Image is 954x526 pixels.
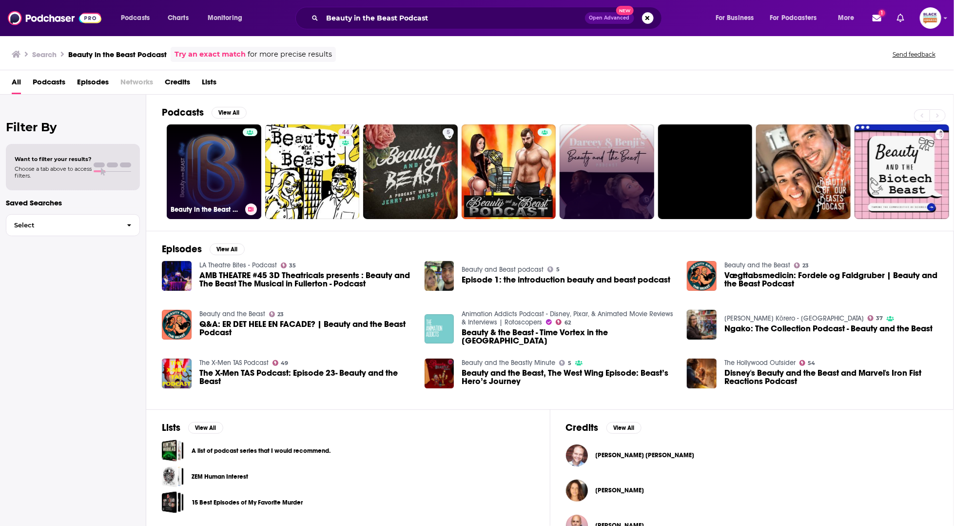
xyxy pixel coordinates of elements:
a: Beauty and Beast podcast [462,265,544,274]
span: Podcasts [121,11,150,25]
a: James Alan May [596,451,695,459]
a: Ngako: The Collection Podcast - Beauty and the Beast [724,324,933,333]
button: James Alan MayJames Alan May [566,440,938,471]
a: 15 Best Episodes of My Favorite Murder [162,491,184,513]
span: [PERSON_NAME] [596,486,644,494]
h3: Beauty in the Beast Podcast [171,205,241,214]
img: Vægttabsmedicin: Fordele og Faldgruber | Beauty and the Beast Podcast [687,261,717,291]
a: 44 [338,128,353,136]
a: 37 [868,315,883,321]
a: 54 [799,360,816,366]
span: AMB THEATRE #45 3D Theatricals presents : Beauty and The Beast The Musical in Fullerton - Podcast [199,271,413,288]
span: Monitoring [208,11,242,25]
span: 5 [447,128,450,138]
span: Want to filter your results? [15,156,92,162]
span: Podcasts [33,74,65,94]
button: open menu [831,10,867,26]
p: Saved Searches [6,198,140,207]
a: Beauty and the Beast [724,261,790,269]
a: The X-Men TAS Podcast: Episode 23- Beauty and the Beast [199,369,413,385]
span: All [12,74,21,94]
a: The X-Men TAS Podcast [199,359,269,367]
button: Select [6,214,140,236]
button: open menu [201,10,255,26]
img: Beauty & the Beast - Time Vortex in the West Wing [425,314,454,344]
a: 49 [273,360,289,366]
button: View All [210,243,245,255]
a: 15 Best Episodes of My Favorite Murder [192,497,303,508]
span: 62 [565,321,571,325]
span: For Podcasters [770,11,817,25]
img: Q&A: ER DET HELE EN FACADE? | Beauty and the Beast Podcast [162,310,192,340]
button: open menu [709,10,766,26]
a: A list of podcast series that I would recommend. [162,440,184,462]
img: AMB THEATRE #45 3D Theatricals presents : Beauty and The Beast The Musical in Fullerton - Podcast [162,261,192,291]
a: 44 [265,124,360,219]
a: Lists [202,74,216,94]
span: Beauty & the Beast - Time Vortex in the [GEOGRAPHIC_DATA] [462,328,675,345]
button: Send feedback [890,50,938,59]
button: View All [212,107,247,119]
a: Vægttabsmedicin: Fordele og Faldgruber | Beauty and the Beast Podcast [724,271,938,288]
a: EpisodesView All [162,243,245,255]
img: Episode 1: the introduction beauty and beast podcast [425,261,454,291]
button: View All [188,422,223,434]
button: View All [606,422,642,434]
span: Networks [120,74,153,94]
span: Episode 1: the introduction beauty and beast podcast [462,276,670,284]
h2: Lists [162,422,180,434]
a: 5 [363,124,458,219]
img: Podchaser - Follow, Share and Rate Podcasts [8,9,101,27]
button: Open AdvancedNew [585,12,634,24]
span: Charts [168,11,189,25]
span: 1 [879,10,885,16]
span: 23 [803,263,809,268]
img: Disney's Beauty and the Beast and Marvel's Iron Fist Reactions Podcast [687,359,717,388]
a: CreditsView All [566,422,642,434]
span: For Business [716,11,754,25]
h2: Episodes [162,243,202,255]
a: Charts [161,10,195,26]
a: Try an exact match [175,49,246,60]
a: Disney's Beauty and the Beast and Marvel's Iron Fist Reactions Podcast [724,369,938,385]
a: Beauty in the Beast Podcast [167,124,261,219]
a: ZEM Human Interest [162,465,184,487]
span: 23 [277,312,284,317]
span: 5 [556,267,560,272]
a: Episodes [77,74,109,94]
span: 35 [289,263,296,268]
span: for more precise results [248,49,332,60]
h3: Search [32,50,57,59]
span: Select [6,222,119,228]
a: A list of podcast series that I would recommend. [192,445,331,456]
span: [PERSON_NAME] [PERSON_NAME] [596,451,695,459]
a: Felicia Michaels [596,486,644,494]
a: The Hollywood Outsider [724,359,796,367]
span: Open Advanced [589,16,630,20]
a: 23 [794,263,809,268]
a: Beauty & the Beast - Time Vortex in the West Wing [462,328,675,345]
a: 62 [556,319,571,325]
span: Q&A: ER DET HELE EN FACADE? | Beauty and the Beast Podcast [199,320,413,337]
span: Logged in as blackpodcastingawards [920,7,941,29]
a: James Alan May [566,445,588,466]
span: More [838,11,855,25]
a: Credits [165,74,190,94]
a: LA Theatre Bites - Podcast [199,261,277,269]
img: The X-Men TAS Podcast: Episode 23- Beauty and the Beast [162,359,192,388]
a: 5 [547,266,560,272]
